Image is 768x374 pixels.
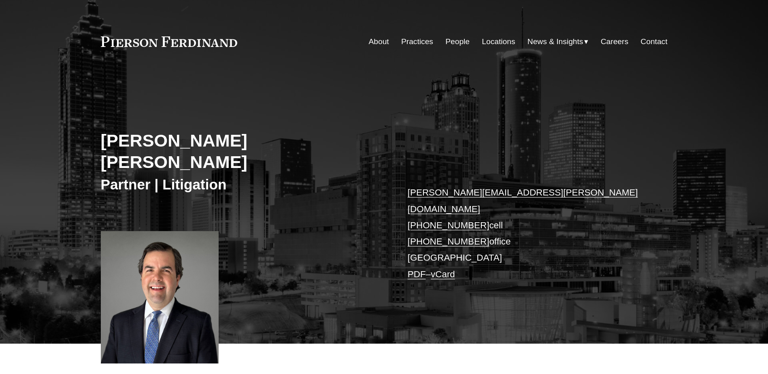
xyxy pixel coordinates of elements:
[408,269,426,279] a: PDF
[601,34,628,49] a: Careers
[528,35,583,49] span: News & Insights
[445,34,470,49] a: People
[482,34,515,49] a: Locations
[401,34,433,49] a: Practices
[101,176,384,193] h3: Partner | Litigation
[408,220,489,230] a: [PHONE_NUMBER]
[528,34,589,49] a: folder dropdown
[431,269,455,279] a: vCard
[408,236,489,246] a: [PHONE_NUMBER]
[408,185,644,283] p: cell office [GEOGRAPHIC_DATA] –
[408,187,638,214] a: [PERSON_NAME][EMAIL_ADDRESS][PERSON_NAME][DOMAIN_NAME]
[640,34,667,49] a: Contact
[101,130,384,172] h2: [PERSON_NAME] [PERSON_NAME]
[369,34,389,49] a: About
